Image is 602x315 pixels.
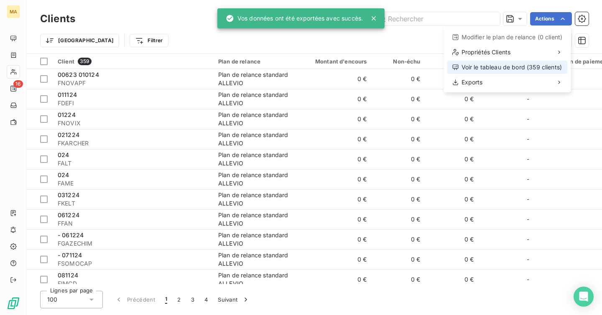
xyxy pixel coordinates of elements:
div: Actions [444,27,571,92]
span: Propriétés Clients [462,48,511,56]
span: Exports [462,78,483,86]
div: Voir le tableau de bord (359 clients) [447,61,568,74]
div: Modifier le plan de relance (0 client) [447,30,568,44]
div: Vos données ont été exportées avec succès. [226,11,363,26]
